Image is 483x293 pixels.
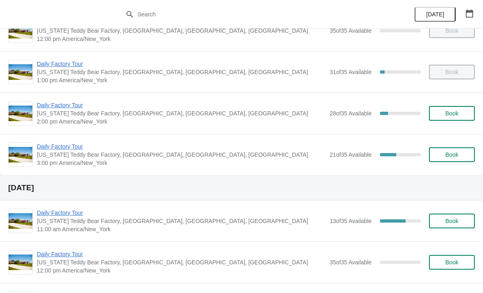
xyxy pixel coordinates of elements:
[330,27,372,34] span: 35 of 35 Available
[37,35,325,43] span: 12:00 pm America/New_York
[137,7,362,22] input: Search
[445,110,458,117] span: Book
[429,214,475,228] button: Book
[37,76,325,84] span: 1:00 pm America/New_York
[9,213,32,229] img: Daily Factory Tour | Vermont Teddy Bear Factory, Shelburne Road, Shelburne, VT, USA | 11:00 am Am...
[37,209,325,217] span: Daily Factory Tour
[37,151,325,159] span: [US_STATE] Teddy Bear Factory, [GEOGRAPHIC_DATA], [GEOGRAPHIC_DATA], [GEOGRAPHIC_DATA]
[9,255,32,270] img: Daily Factory Tour | Vermont Teddy Bear Factory, Shelburne Road, Shelburne, VT, USA | 12:00 pm Am...
[37,258,325,266] span: [US_STATE] Teddy Bear Factory, [GEOGRAPHIC_DATA], [GEOGRAPHIC_DATA], [GEOGRAPHIC_DATA]
[330,151,372,158] span: 21 of 35 Available
[9,23,32,39] img: Daily Factory Tour | Vermont Teddy Bear Factory, Shelburne Road, Shelburne, VT, USA | 12:00 pm Am...
[426,11,444,18] span: [DATE]
[429,106,475,121] button: Book
[37,27,325,35] span: [US_STATE] Teddy Bear Factory, [GEOGRAPHIC_DATA], [GEOGRAPHIC_DATA], [GEOGRAPHIC_DATA]
[9,106,32,122] img: Daily Factory Tour | Vermont Teddy Bear Factory, Shelburne Road, Shelburne, VT, USA | 2:00 pm Ame...
[37,225,325,233] span: 11:00 am America/New_York
[37,266,325,275] span: 12:00 pm America/New_York
[37,250,325,258] span: Daily Factory Tour
[9,64,32,80] img: Daily Factory Tour | Vermont Teddy Bear Factory, Shelburne Road, Shelburne, VT, USA | 1:00 pm Ame...
[9,147,32,163] img: Daily Factory Tour | Vermont Teddy Bear Factory, Shelburne Road, Shelburne, VT, USA | 3:00 pm Ame...
[445,151,458,158] span: Book
[415,7,456,22] button: [DATE]
[37,117,325,126] span: 2:00 pm America/New_York
[8,184,475,192] h2: [DATE]
[330,110,372,117] span: 28 of 35 Available
[37,109,325,117] span: [US_STATE] Teddy Bear Factory, [GEOGRAPHIC_DATA], [GEOGRAPHIC_DATA], [GEOGRAPHIC_DATA]
[37,60,325,68] span: Daily Factory Tour
[37,217,325,225] span: [US_STATE] Teddy Bear Factory, [GEOGRAPHIC_DATA], [GEOGRAPHIC_DATA], [GEOGRAPHIC_DATA]
[445,218,458,224] span: Book
[445,259,458,266] span: Book
[429,255,475,270] button: Book
[429,147,475,162] button: Book
[330,69,372,75] span: 31 of 35 Available
[330,218,372,224] span: 13 of 35 Available
[37,68,325,76] span: [US_STATE] Teddy Bear Factory, [GEOGRAPHIC_DATA], [GEOGRAPHIC_DATA], [GEOGRAPHIC_DATA]
[37,142,325,151] span: Daily Factory Tour
[37,159,325,167] span: 3:00 pm America/New_York
[37,101,325,109] span: Daily Factory Tour
[330,259,372,266] span: 35 of 35 Available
